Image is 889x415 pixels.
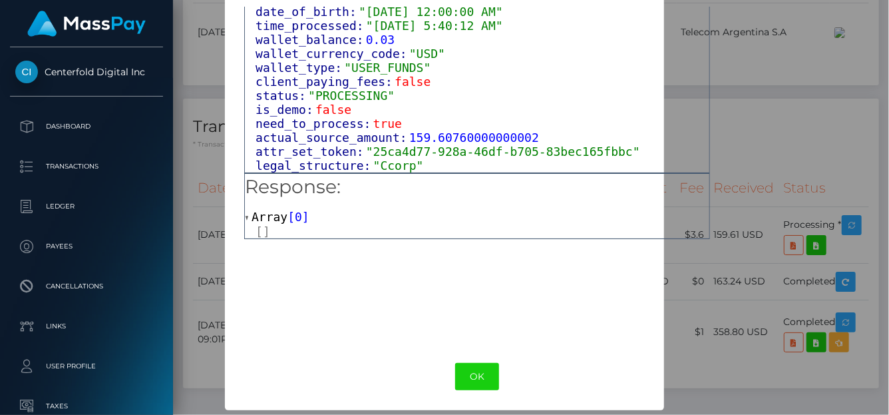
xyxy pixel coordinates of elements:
span: "PROCESSING" [308,89,395,103]
h5: Response: [245,174,709,201]
p: Cancellations [15,276,158,296]
span: "USD" [409,47,445,61]
span: 0 [295,210,302,224]
span: "25ca4d77-928a-46df-b705-83bec165fbbc" [366,145,640,159]
p: Links [15,316,158,336]
p: Payees [15,236,158,256]
span: actual_source_amount: [256,131,409,145]
img: Centerfold Digital Inc [15,61,38,83]
span: false [315,103,351,117]
span: is_demo: [256,103,315,117]
span: 159.60760000000002 [409,131,539,145]
span: Array [252,210,287,224]
span: wallet_currency_code: [256,47,409,61]
p: Ledger [15,197,158,216]
img: MassPay Logo [27,11,146,37]
p: User Profile [15,356,158,376]
p: Transactions [15,157,158,177]
span: "[DATE] 5:40:12 AM" [366,19,503,33]
span: false [395,75,431,89]
span: "USER_FUNDS" [344,61,431,75]
span: Centerfold Digital Inc [10,66,163,78]
span: "[DATE] 12:00:00 AM" [359,5,503,19]
span: date_of_birth: [256,5,359,19]
span: status: [256,89,308,103]
span: client_paying_fees: [256,75,395,89]
span: "Ccorp" [373,159,424,173]
span: 0.03 [366,33,395,47]
span: attr_set_token: [256,145,366,159]
span: time_processed: [256,19,366,33]
span: wallet_type: [256,61,344,75]
p: Dashboard [15,117,158,137]
button: OK [455,363,499,390]
span: [ [287,210,295,224]
span: ] [302,210,309,224]
span: need_to_process: [256,117,373,131]
span: true [373,117,402,131]
span: wallet_balance: [256,33,366,47]
span: legal_structure: [256,159,373,173]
